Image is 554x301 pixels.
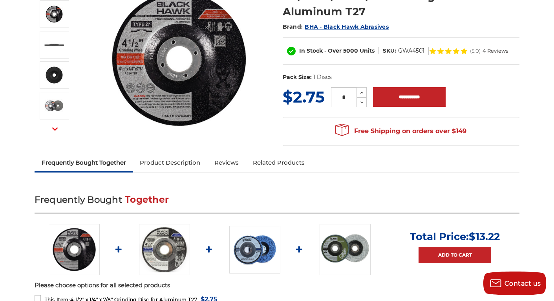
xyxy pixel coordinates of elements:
[207,154,246,171] a: Reviews
[360,47,375,54] span: Units
[283,73,312,81] dt: Pack Size:
[125,194,169,205] span: Together
[305,23,389,30] a: BHA - Black Hawk Abrasives
[313,73,332,81] dd: 1 Discs
[335,123,466,139] span: Free Shipping on orders over $149
[246,154,312,171] a: Related Products
[505,280,541,287] span: Contact us
[44,96,64,116] img: BHA 4.5 inch grinding disc for aluminum
[483,272,546,295] button: Contact us
[383,47,396,55] dt: SKU:
[419,247,491,263] a: Add to Cart
[35,154,133,171] a: Frequently Bought Together
[470,48,481,53] span: (5.0)
[283,87,325,106] span: $2.75
[49,224,100,275] img: 4.5 inch grinding wheel for aluminum
[35,281,520,290] p: Please choose options for all selected products
[343,47,358,54] span: 5000
[133,154,208,171] a: Product Description
[46,121,64,138] button: Next
[483,48,508,53] span: 4 Reviews
[283,23,303,30] span: Brand:
[44,65,64,85] img: 4-1/2" x 1/4" x 7/8" Grinding Disc for Aluminum T27
[398,47,424,55] dd: GWA4501
[469,230,500,243] span: $13.22
[410,230,500,243] p: Total Price:
[44,35,64,55] img: aluminum grinding disc
[35,194,122,205] span: Frequently Bought
[299,47,323,54] span: In Stock
[44,4,64,24] img: 4.5 inch grinding wheel for aluminum
[324,47,342,54] span: - Over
